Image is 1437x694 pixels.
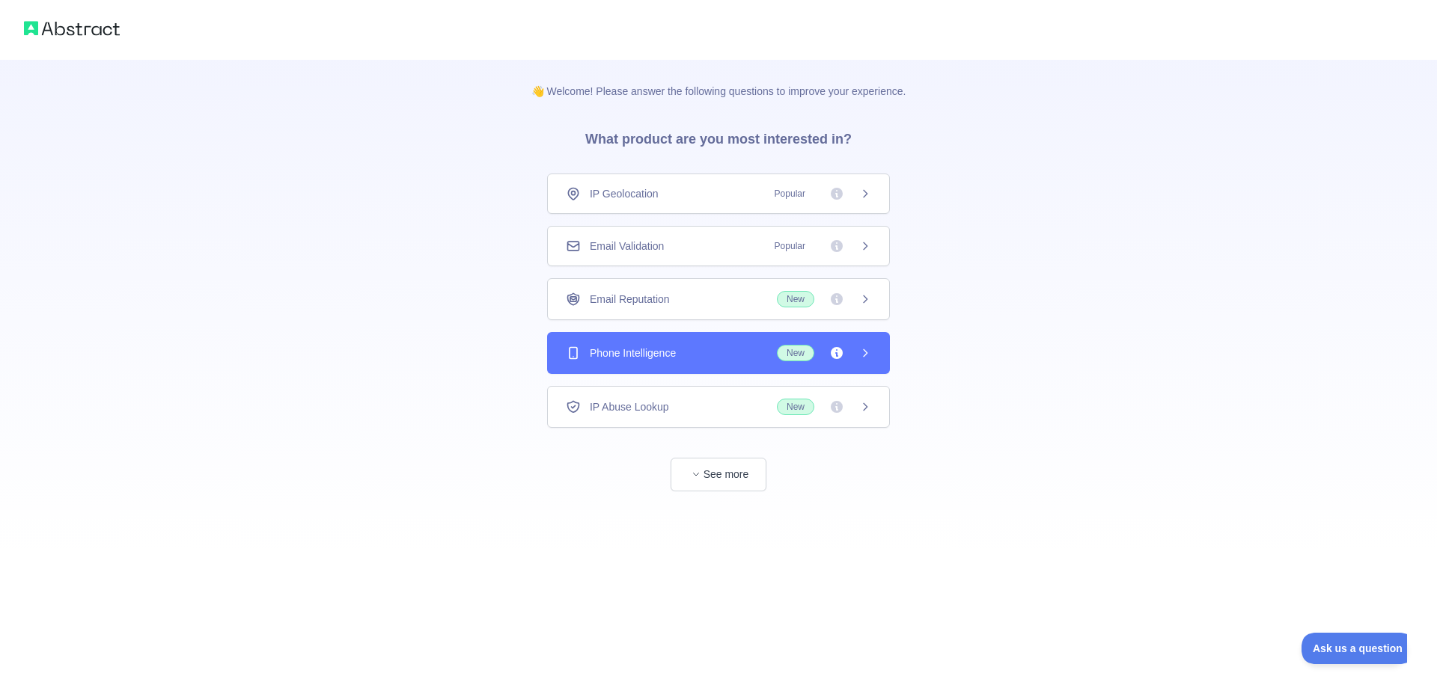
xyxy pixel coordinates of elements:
span: Popular [766,186,814,201]
span: Email Reputation [590,292,670,307]
span: New [777,345,814,361]
p: 👋 Welcome! Please answer the following questions to improve your experience. [507,60,930,99]
iframe: Toggle Customer Support [1302,633,1407,664]
h3: What product are you most interested in? [561,99,876,173]
span: IP Geolocation [590,186,659,201]
img: Abstract logo [24,18,120,39]
span: Email Validation [590,239,664,254]
span: New [777,399,814,415]
span: IP Abuse Lookup [590,399,669,414]
span: Popular [766,239,814,254]
span: New [777,291,814,307]
button: See more [671,458,766,491]
span: Phone Intelligence [590,346,676,360]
